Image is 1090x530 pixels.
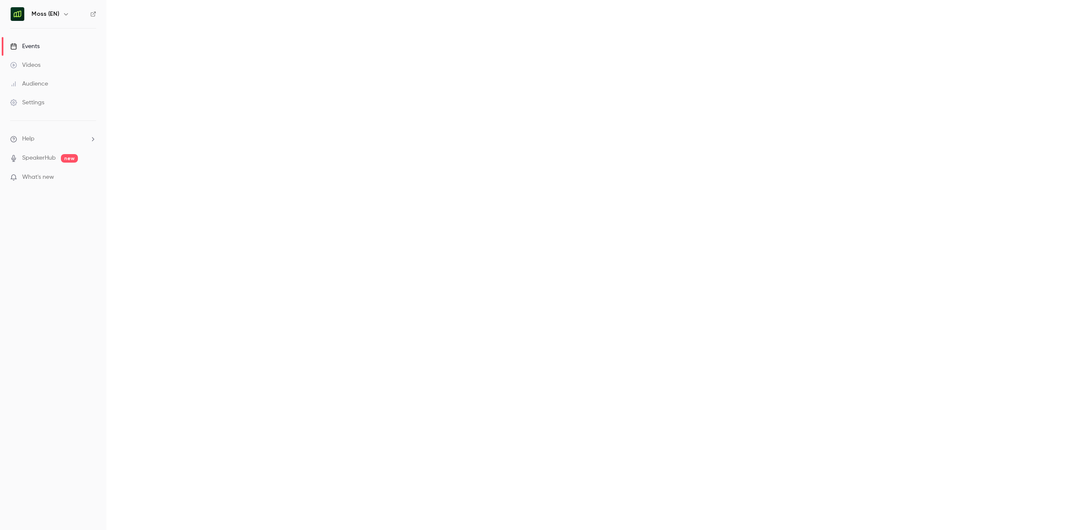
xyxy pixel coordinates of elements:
[10,135,96,143] li: help-dropdown-opener
[32,10,59,18] h6: Moss (EN)
[10,42,40,51] div: Events
[11,7,24,21] img: Moss (EN)
[22,173,54,182] span: What's new
[10,98,44,107] div: Settings
[22,154,56,163] a: SpeakerHub
[22,135,34,143] span: Help
[10,61,40,69] div: Videos
[61,154,78,163] span: new
[10,80,48,88] div: Audience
